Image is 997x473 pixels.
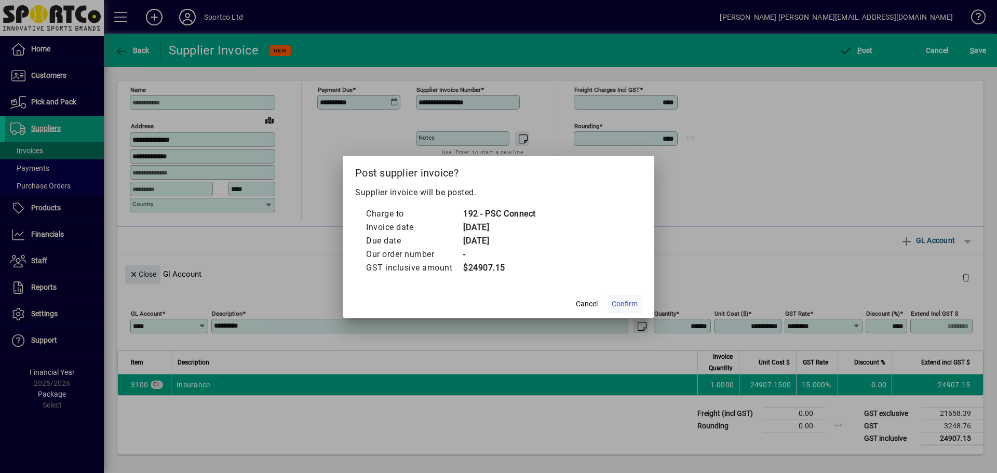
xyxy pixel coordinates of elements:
[366,234,463,248] td: Due date
[463,261,536,275] td: $24907.15
[608,295,642,314] button: Confirm
[463,221,536,234] td: [DATE]
[463,248,536,261] td: -
[343,156,654,186] h2: Post supplier invoice?
[612,299,638,309] span: Confirm
[355,186,642,199] p: Supplier invoice will be posted.
[366,261,463,275] td: GST inclusive amount
[463,207,536,221] td: 192 - PSC Connect
[366,248,463,261] td: Our order number
[463,234,536,248] td: [DATE]
[366,221,463,234] td: Invoice date
[570,295,603,314] button: Cancel
[576,299,598,309] span: Cancel
[366,207,463,221] td: Charge to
